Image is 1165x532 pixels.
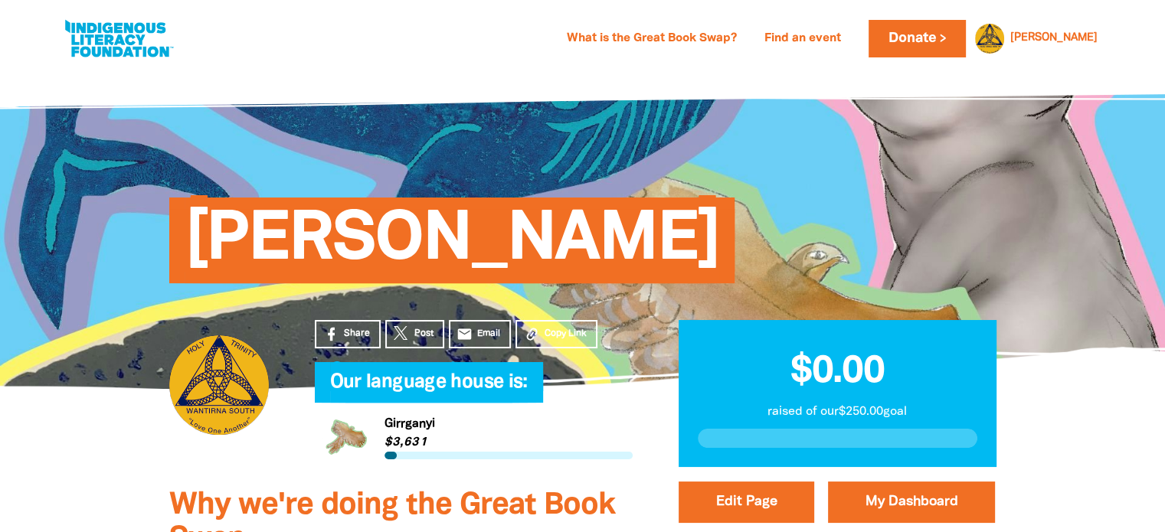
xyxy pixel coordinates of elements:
[545,327,587,341] span: Copy Link
[679,481,814,523] button: Edit Page
[515,320,597,348] button: Copy Link
[414,327,434,341] span: Post
[344,327,370,341] span: Share
[315,387,633,397] h6: My Team
[1010,33,1098,44] a: [PERSON_NAME]
[558,27,746,51] a: What is the Great Book Swap?
[790,354,885,390] span: $0.00
[457,326,473,342] i: email
[185,209,720,283] span: [PERSON_NAME]
[385,320,444,348] a: Post
[828,481,995,523] a: My Dashboard
[698,403,977,421] p: raised of our $250.00 goal
[315,320,381,348] a: Share
[330,374,528,403] span: Our language house is:
[869,20,965,57] a: Donate
[449,320,512,348] a: emailEmail
[755,27,850,51] a: Find an event
[477,327,500,341] span: Email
